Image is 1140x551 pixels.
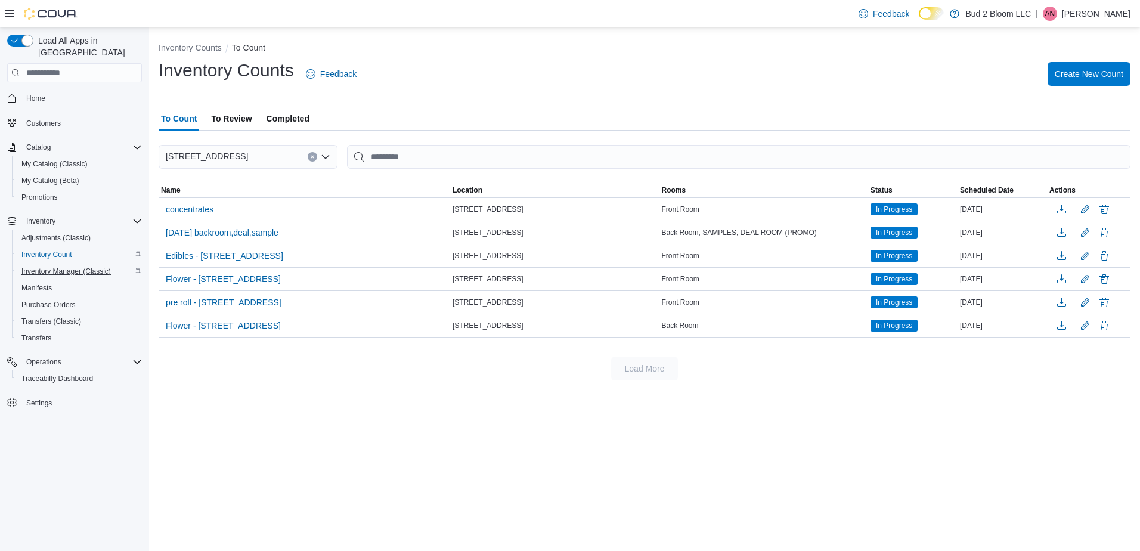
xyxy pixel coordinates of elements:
[26,143,51,152] span: Catalog
[17,372,98,386] a: Traceabilty Dashboard
[159,183,450,197] button: Name
[17,174,84,188] a: My Catalog (Beta)
[1049,185,1076,195] span: Actions
[958,272,1047,286] div: [DATE]
[1078,224,1092,242] button: Edit count details
[871,203,918,215] span: In Progress
[21,116,66,131] a: Customers
[1048,62,1130,86] button: Create New Count
[24,8,78,20] img: Cova
[17,281,57,295] a: Manifests
[1097,225,1111,240] button: Delete
[1097,295,1111,309] button: Delete
[166,273,281,285] span: Flower - [STREET_ADDRESS]
[17,314,86,329] a: Transfers (Classic)
[919,7,944,20] input: Dark Mode
[659,318,869,333] div: Back Room
[1078,270,1092,288] button: Edit count details
[2,354,147,370] button: Operations
[876,204,912,215] span: In Progress
[159,58,294,82] h1: Inventory Counts
[17,157,142,171] span: My Catalog (Classic)
[17,231,95,245] a: Adjustments (Classic)
[1062,7,1130,21] p: [PERSON_NAME]
[21,333,51,343] span: Transfers
[958,183,1047,197] button: Scheduled Date
[1097,272,1111,286] button: Delete
[611,357,678,380] button: Load More
[659,249,869,263] div: Front Room
[161,200,218,218] button: concentrates
[267,107,309,131] span: Completed
[12,172,147,189] button: My Catalog (Beta)
[21,193,58,202] span: Promotions
[21,396,57,410] a: Settings
[453,274,523,284] span: [STREET_ADDRESS]
[453,185,482,195] span: Location
[871,273,918,285] span: In Progress
[17,174,142,188] span: My Catalog (Beta)
[320,68,357,80] span: Feedback
[308,152,317,162] button: Clear input
[1043,7,1057,21] div: Angel Nieves
[453,205,523,214] span: [STREET_ADDRESS]
[161,247,288,265] button: Edibles - [STREET_ADDRESS]
[26,357,61,367] span: Operations
[21,140,55,154] button: Catalog
[33,35,142,58] span: Load All Apps in [GEOGRAPHIC_DATA]
[211,107,252,131] span: To Review
[12,280,147,296] button: Manifests
[876,250,912,261] span: In Progress
[958,295,1047,309] div: [DATE]
[960,185,1014,195] span: Scheduled Date
[871,185,893,195] span: Status
[12,330,147,346] button: Transfers
[1097,249,1111,263] button: Delete
[21,91,142,106] span: Home
[625,363,665,374] span: Load More
[21,250,72,259] span: Inventory Count
[1097,202,1111,216] button: Delete
[21,214,60,228] button: Inventory
[12,246,147,263] button: Inventory Count
[2,394,147,411] button: Settings
[453,251,523,261] span: [STREET_ADDRESS]
[21,300,76,309] span: Purchase Orders
[958,225,1047,240] div: [DATE]
[17,331,56,345] a: Transfers
[659,295,869,309] div: Front Room
[12,313,147,330] button: Transfers (Classic)
[166,149,248,163] span: [STREET_ADDRESS]
[12,230,147,246] button: Adjustments (Classic)
[301,62,361,86] a: Feedback
[2,89,147,107] button: Home
[161,270,286,288] button: Flower - [STREET_ADDRESS]
[17,264,142,278] span: Inventory Manager (Classic)
[876,274,912,284] span: In Progress
[21,267,111,276] span: Inventory Manager (Classic)
[159,42,1130,56] nav: An example of EuiBreadcrumbs
[166,296,281,308] span: pre roll - [STREET_ADDRESS]
[662,185,686,195] span: Rooms
[26,94,45,103] span: Home
[17,298,142,312] span: Purchase Orders
[453,228,523,237] span: [STREET_ADDRESS]
[453,298,523,307] span: [STREET_ADDRESS]
[965,7,1031,21] p: Bud 2 Bloom LLC
[2,213,147,230] button: Inventory
[1097,318,1111,333] button: Delete
[876,227,912,238] span: In Progress
[161,317,286,335] button: Flower - [STREET_ADDRESS]
[659,272,869,286] div: Front Room
[2,139,147,156] button: Catalog
[2,114,147,131] button: Customers
[21,317,81,326] span: Transfers (Classic)
[21,374,93,383] span: Traceabilty Dashboard
[21,140,142,154] span: Catalog
[161,185,181,195] span: Name
[876,297,912,308] span: In Progress
[17,247,77,262] a: Inventory Count
[17,314,142,329] span: Transfers (Classic)
[659,183,869,197] button: Rooms
[26,216,55,226] span: Inventory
